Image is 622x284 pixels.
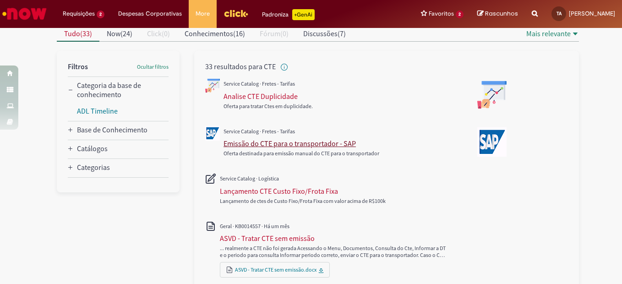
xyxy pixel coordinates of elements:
img: click_logo_yellow_360x200.png [224,6,248,20]
p: +GenAi [292,9,315,20]
span: 2 [456,11,464,18]
span: Favoritos [429,9,454,18]
span: 2 [97,11,104,18]
span: Despesas Corporativas [118,9,182,18]
span: Rascunhos [485,9,518,18]
span: TA [557,11,562,16]
span: [PERSON_NAME] [569,10,615,17]
a: Rascunhos [477,10,518,18]
span: More [196,9,210,18]
div: Padroniza [262,9,315,20]
img: ServiceNow [1,5,48,23]
span: Requisições [63,9,95,18]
